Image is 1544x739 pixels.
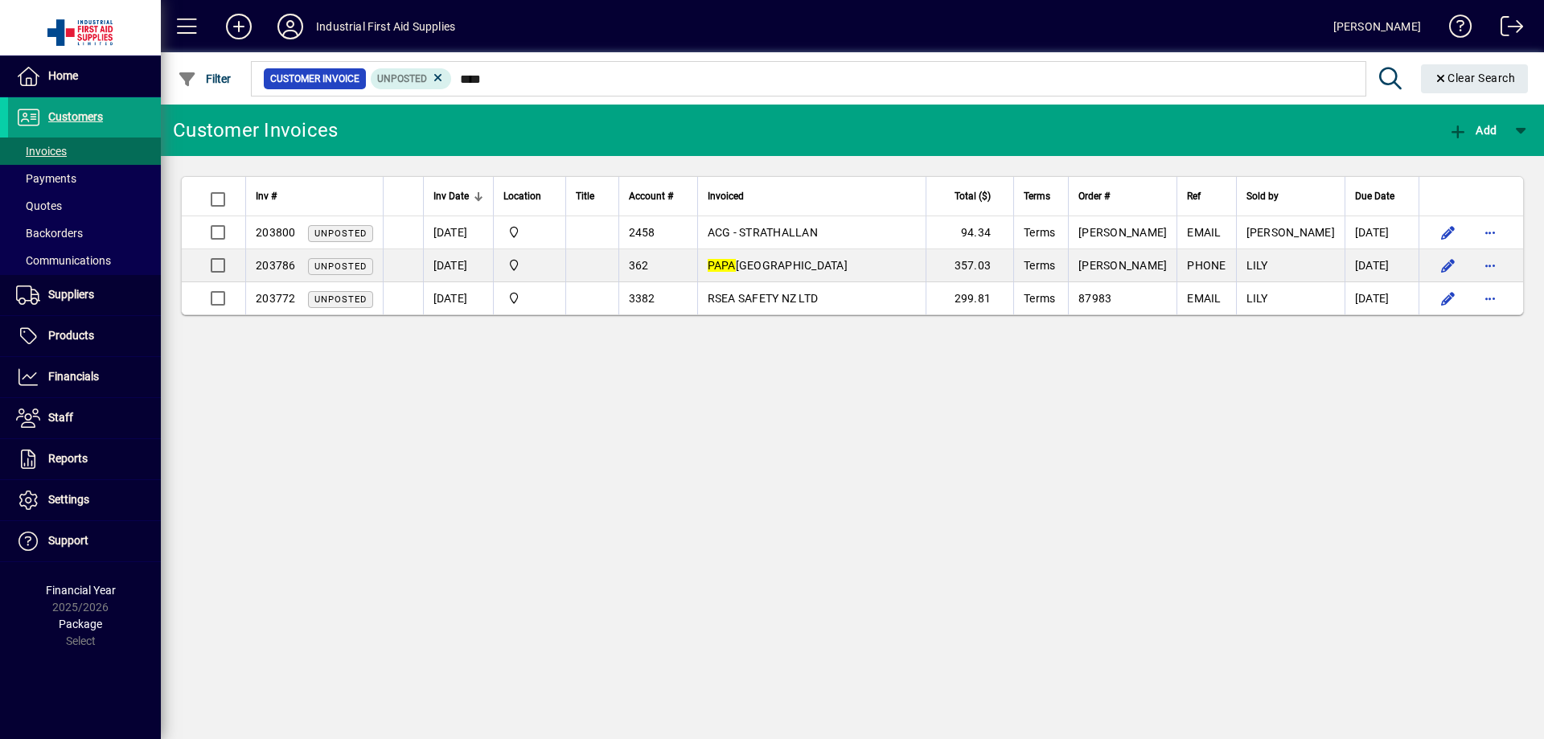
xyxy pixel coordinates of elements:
span: LILY [1246,292,1268,305]
span: Invoiced [708,187,744,205]
div: Customer Invoices [173,117,338,143]
div: [PERSON_NAME] [1333,14,1421,39]
div: Inv # [256,187,373,205]
span: [PERSON_NAME] [1246,226,1335,239]
div: Location [503,187,556,205]
td: 357.03 [926,249,1013,282]
span: ACG - STRATHALLAN [708,226,818,239]
span: Communications [16,254,111,267]
span: 3382 [629,292,655,305]
span: Unposted [314,228,367,239]
span: Financial Year [46,584,116,597]
a: Invoices [8,138,161,165]
a: Reports [8,439,161,479]
div: Industrial First Aid Supplies [316,14,455,39]
span: Terms [1024,226,1055,239]
div: Total ($) [936,187,1005,205]
span: [PERSON_NAME] [1078,259,1167,272]
span: Unposted [377,73,427,84]
span: Unposted [314,261,367,272]
em: PAPA [708,259,736,272]
td: [DATE] [423,216,493,249]
button: Profile [265,12,316,41]
span: PHONE [1187,259,1226,272]
span: Invoices [16,145,67,158]
span: EMAIL [1187,292,1221,305]
a: Logout [1489,3,1524,55]
td: 94.34 [926,216,1013,249]
span: Payments [16,172,76,185]
div: Ref [1187,187,1226,205]
span: Ref [1187,187,1201,205]
button: More options [1477,285,1503,311]
span: Terms [1024,259,1055,272]
td: [DATE] [1345,216,1419,249]
span: RSEA SAFETY NZ LTD [708,292,819,305]
a: Knowledge Base [1437,3,1472,55]
div: Due Date [1355,187,1409,205]
span: Terms [1024,187,1050,205]
span: [GEOGRAPHIC_DATA] [708,259,848,272]
button: Clear [1421,64,1529,93]
div: Sold by [1246,187,1335,205]
button: Edit [1435,252,1461,278]
a: Settings [8,480,161,520]
span: Unposted [314,294,367,305]
button: Add [213,12,265,41]
span: Sold by [1246,187,1279,205]
span: Staff [48,411,73,424]
span: LILY [1246,259,1268,272]
span: Settings [48,493,89,506]
span: 87983 [1078,292,1111,305]
span: 2458 [629,226,655,239]
mat-chip: Customer Invoice Status: Unposted [371,68,452,89]
td: [DATE] [1345,249,1419,282]
button: Edit [1435,220,1461,245]
span: 203786 [256,259,296,272]
span: 203800 [256,226,296,239]
span: Customer Invoice [270,71,359,87]
span: Home [48,69,78,82]
span: INDUSTRIAL FIRST AID SUPPLIES LTD [503,224,556,241]
span: Add [1448,124,1497,137]
span: Location [503,187,541,205]
button: Add [1444,116,1501,145]
span: Terms [1024,292,1055,305]
span: 362 [629,259,649,272]
button: More options [1477,220,1503,245]
span: EMAIL [1187,226,1221,239]
div: Order # [1078,187,1167,205]
span: Account # [629,187,673,205]
a: Suppliers [8,275,161,315]
button: Filter [174,64,236,93]
td: [DATE] [423,282,493,314]
span: Backorders [16,227,83,240]
span: Title [576,187,594,205]
a: Quotes [8,192,161,220]
span: Inv # [256,187,277,205]
a: Communications [8,247,161,274]
a: Financials [8,357,161,397]
button: More options [1477,252,1503,278]
span: [PERSON_NAME] [1078,226,1167,239]
span: Reports [48,452,88,465]
span: Filter [178,72,232,85]
a: Products [8,316,161,356]
span: Quotes [16,199,62,212]
span: Inv Date [433,187,469,205]
span: Clear Search [1434,72,1516,84]
span: 203772 [256,292,296,305]
a: Payments [8,165,161,192]
div: Invoiced [708,187,916,205]
span: INDUSTRIAL FIRST AID SUPPLIES LTD [503,289,556,307]
span: INDUSTRIAL FIRST AID SUPPLIES LTD [503,257,556,274]
span: Financials [48,370,99,383]
div: Account # [629,187,688,205]
td: 299.81 [926,282,1013,314]
a: Support [8,521,161,561]
button: Edit [1435,285,1461,311]
span: Order # [1078,187,1110,205]
a: Staff [8,398,161,438]
div: Title [576,187,609,205]
span: Support [48,534,88,547]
